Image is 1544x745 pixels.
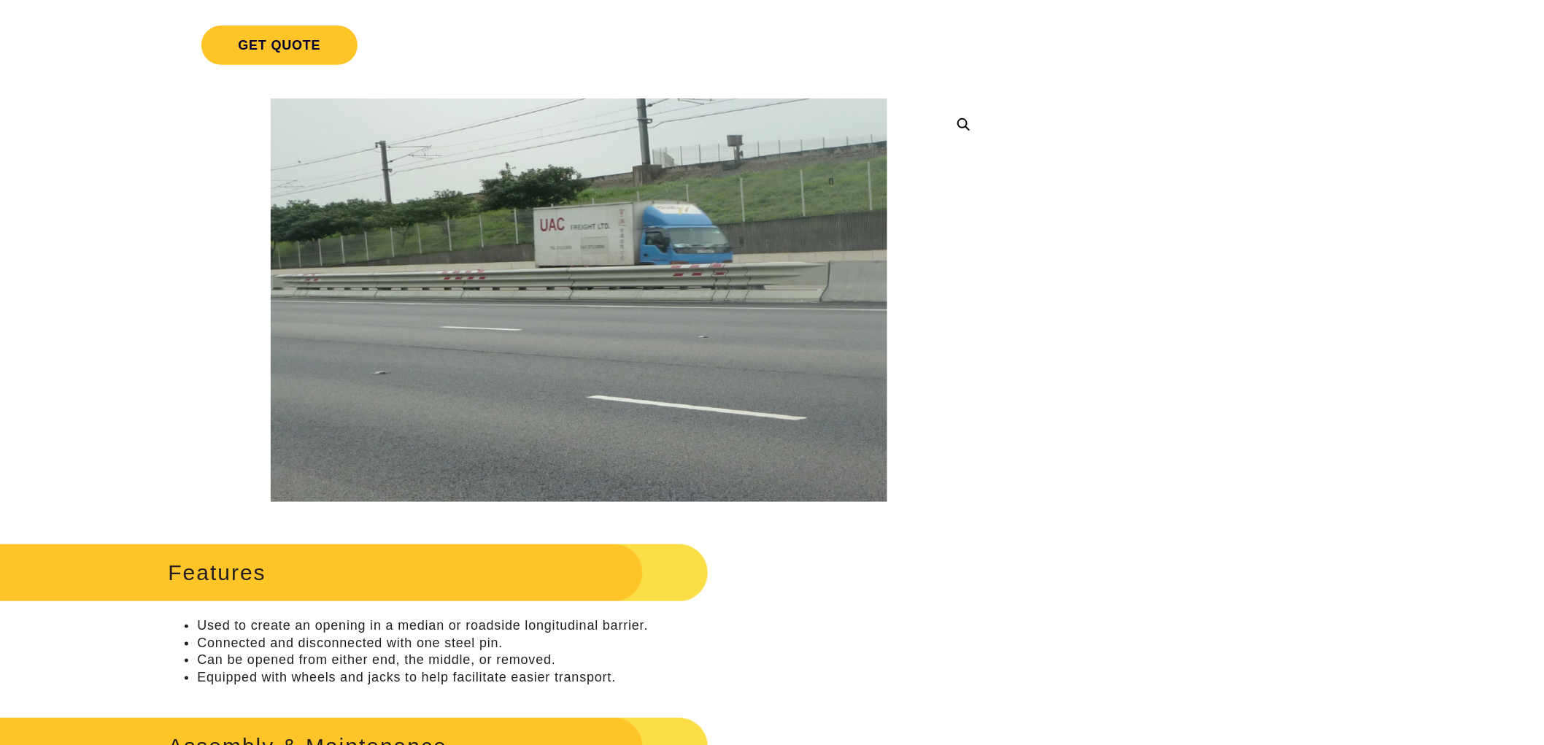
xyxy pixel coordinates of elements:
a: Get Quote [168,8,989,82]
li: Connected and disconnected with one steel pin. [197,635,989,652]
span: Get Quote [201,26,357,65]
li: Can be opened from either end, the middle, or removed. [197,652,989,668]
li: Used to create an opening in a median or roadside longitudinal barrier. [197,617,989,634]
li: Equipped with wheels and jacks to help facilitate easier transport. [197,669,989,686]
